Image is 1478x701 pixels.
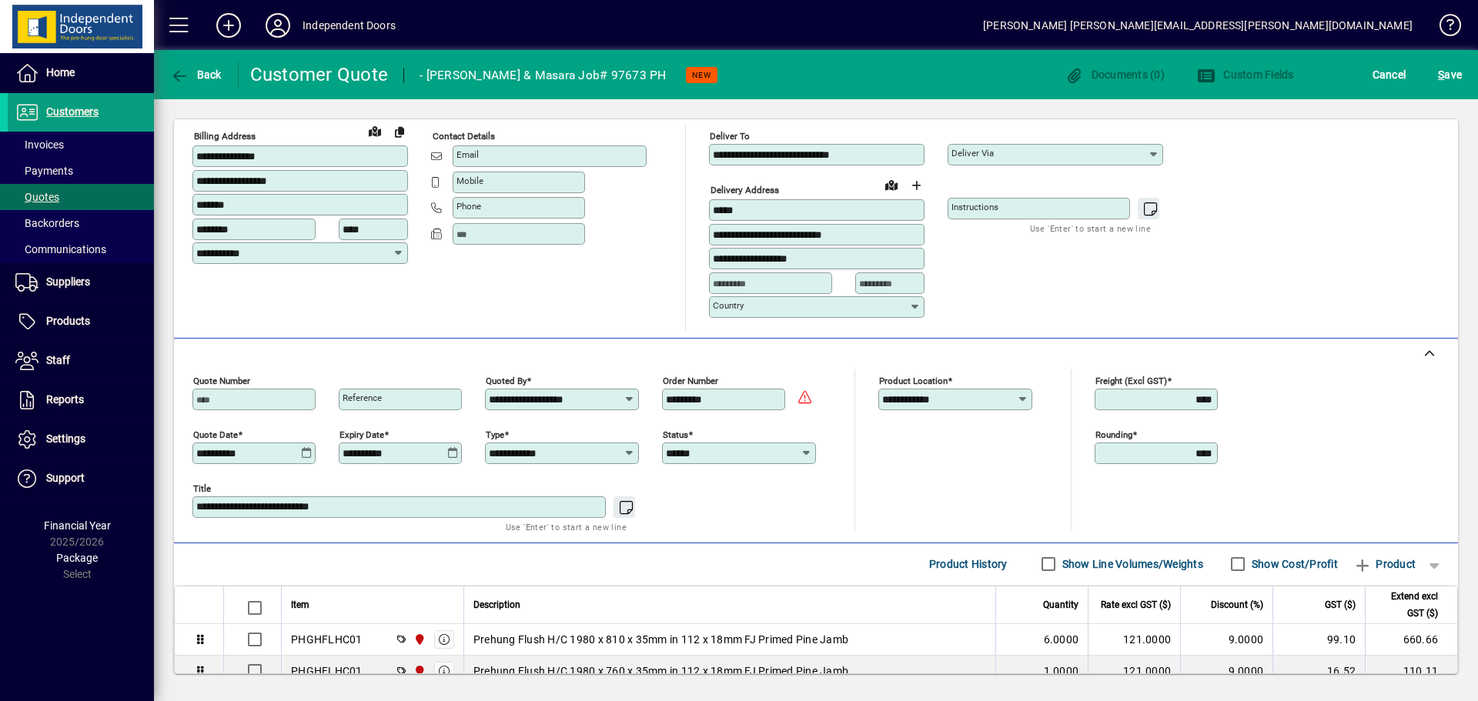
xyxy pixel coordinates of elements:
span: Product [1353,552,1416,576]
span: Customers [46,105,99,118]
span: Staff [46,354,70,366]
span: Cancel [1373,62,1406,87]
div: PHGHFLHC01 [291,663,363,679]
button: Save [1434,61,1466,88]
mat-label: Phone [456,201,481,212]
button: Product [1346,550,1423,578]
span: Prehung Flush H/C 1980 x 760 x 35mm in 112 x 18mm FJ Primed Pine Jamb [473,663,848,679]
label: Show Line Volumes/Weights [1059,556,1203,572]
a: Products [8,302,154,341]
span: GST ($) [1325,596,1356,613]
a: Home [8,54,154,92]
span: Payments [15,165,73,177]
mat-label: Email [456,149,479,160]
span: Home [46,66,75,78]
span: NEW [692,70,711,80]
mat-label: Deliver via [951,148,994,159]
span: Products [46,315,90,327]
span: Financial Year [44,519,111,532]
mat-label: Product location [879,375,948,386]
td: 110.11 [1365,656,1457,687]
button: Copy to Delivery address [387,119,412,144]
td: 16.52 [1272,656,1365,687]
button: Add [204,12,253,39]
span: Quantity [1043,596,1078,613]
mat-label: Quote date [193,429,238,439]
mat-label: Order number [663,375,718,386]
div: - [PERSON_NAME] & Masara Job# 97673 PH [420,63,667,88]
mat-label: Quote number [193,375,250,386]
mat-label: Freight (excl GST) [1095,375,1167,386]
span: Discount (%) [1211,596,1263,613]
div: Customer Quote [250,62,389,87]
button: Documents (0) [1061,61,1169,88]
div: [PERSON_NAME] [PERSON_NAME][EMAIL_ADDRESS][PERSON_NAME][DOMAIN_NAME] [983,13,1413,38]
span: Custom Fields [1197,68,1294,81]
a: Staff [8,342,154,380]
button: Product History [923,550,1014,578]
a: View on map [363,119,387,143]
span: Package [56,552,98,564]
div: 121.0000 [1098,632,1171,647]
span: Settings [46,432,85,445]
span: Support [46,472,85,484]
app-page-header-button: Back [154,61,239,88]
mat-label: Type [486,429,504,439]
a: Communications [8,236,154,262]
span: S [1438,68,1444,81]
span: Reports [46,393,84,406]
mat-label: Rounding [1095,429,1132,439]
mat-label: Reference [343,392,382,403]
a: Backorders [8,210,154,236]
mat-label: Quoted by [486,375,527,386]
mat-label: Deliver To [710,131,750,142]
span: Suppliers [46,275,90,288]
span: Quotes [15,191,59,203]
a: Suppliers [8,263,154,302]
a: Reports [8,381,154,419]
td: 9.0000 [1180,656,1272,687]
div: Independent Doors [303,13,396,38]
span: Prehung Flush H/C 1980 x 810 x 35mm in 112 x 18mm FJ Primed Pine Jamb [473,632,848,647]
span: 1.0000 [1044,663,1079,679]
button: Custom Fields [1193,61,1298,88]
a: Support [8,459,154,498]
span: Rate excl GST ($) [1101,596,1171,613]
div: 121.0000 [1098,663,1171,679]
span: Description [473,596,520,613]
td: 660.66 [1365,624,1457,656]
a: Quotes [8,184,154,210]
span: Christchurch [410,663,427,679]
a: Settings [8,420,154,459]
span: Extend excl GST ($) [1375,588,1438,622]
mat-label: Instructions [951,202,998,212]
td: 99.10 [1272,624,1365,656]
td: 9.0000 [1180,624,1272,656]
span: Product History [929,552,1008,576]
button: Profile [253,12,303,39]
mat-label: Mobile [456,175,483,186]
button: Back [166,61,226,88]
mat-hint: Use 'Enter' to start a new line [1030,219,1151,237]
span: Invoices [15,139,64,151]
a: Knowledge Base [1428,3,1459,53]
button: Choose address [904,173,928,198]
button: Cancel [1369,61,1410,88]
span: Documents (0) [1065,68,1165,81]
a: View on map [879,172,904,197]
a: Payments [8,158,154,184]
mat-hint: Use 'Enter' to start a new line [506,518,627,536]
span: Christchurch [410,631,427,648]
mat-label: Status [663,429,688,439]
span: 6.0000 [1044,632,1079,647]
span: Communications [15,243,106,255]
mat-label: Country [713,300,744,311]
mat-label: Title [193,482,211,493]
span: Backorders [15,217,79,229]
mat-label: Expiry date [339,429,384,439]
span: Item [291,596,309,613]
label: Show Cost/Profit [1249,556,1338,572]
a: Invoices [8,132,154,158]
span: ave [1438,62,1462,87]
span: Back [170,68,222,81]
